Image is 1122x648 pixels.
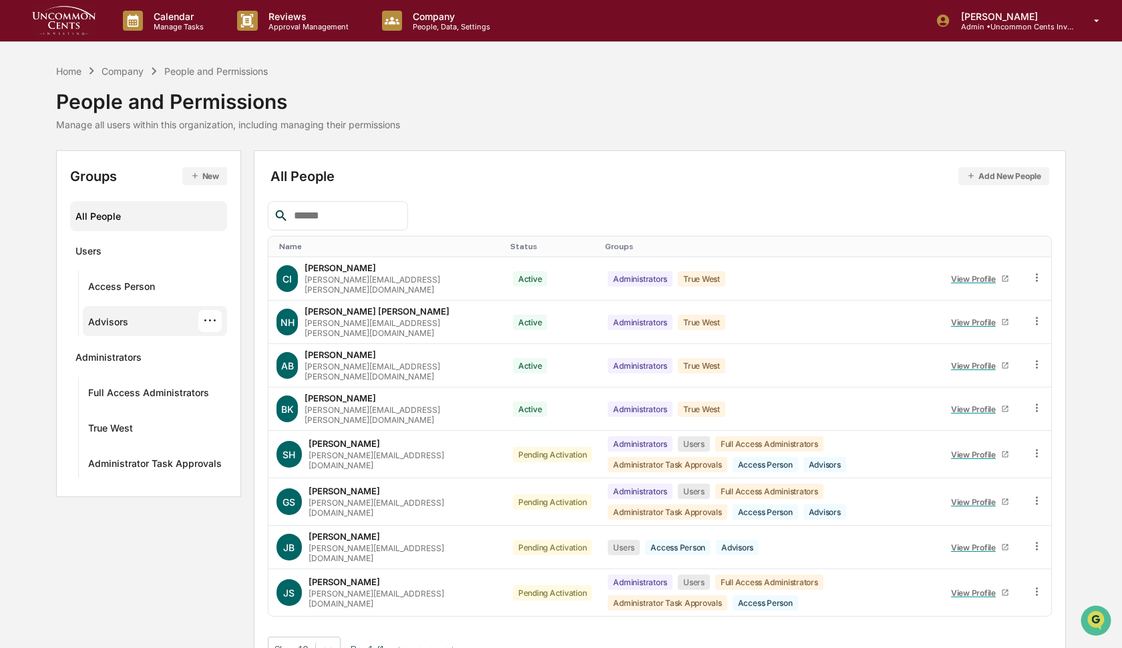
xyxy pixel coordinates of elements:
[45,116,169,126] div: We're available if you need us!
[605,242,932,251] div: Toggle SortBy
[945,444,1014,465] a: View Profile
[13,28,243,49] p: How can we help?
[402,11,497,22] p: Company
[951,361,1001,371] div: View Profile
[258,22,355,31] p: Approval Management
[91,163,171,187] a: 🗄️Attestations
[94,226,162,236] a: Powered byPylon
[608,315,673,330] div: Administrators
[27,168,86,182] span: Preclearance
[281,360,294,371] span: AB
[951,404,1001,414] div: View Profile
[608,504,727,520] div: Administrator Task Approvals
[733,504,798,520] div: Access Person
[305,405,497,425] div: [PERSON_NAME][EMAIL_ADDRESS][PERSON_NAME][DOMAIN_NAME]
[75,245,102,261] div: Users
[56,119,400,130] div: Manage all users within this organization, including managing their permissions
[942,242,1017,251] div: Toggle SortBy
[13,102,37,126] img: 1746055101610-c473b297-6a78-478c-a979-82029cc54cd1
[608,401,673,417] div: Administrators
[803,504,846,520] div: Advisors
[110,168,166,182] span: Attestations
[958,167,1049,185] button: Add New People
[715,436,823,452] div: Full Access Administrators
[678,575,710,590] div: Users
[280,317,295,328] span: NH
[283,496,295,508] span: GS
[513,271,548,287] div: Active
[678,315,725,330] div: True West
[8,188,89,212] a: 🔎Data Lookup
[608,358,673,373] div: Administrators
[951,542,1001,552] div: View Profile
[608,457,727,472] div: Administrator Task Approvals
[402,22,497,31] p: People, Data, Settings
[270,167,1049,185] div: All People
[309,543,497,563] div: [PERSON_NAME][EMAIL_ADDRESS][DOMAIN_NAME]
[182,167,227,185] button: New
[608,436,673,452] div: Administrators
[56,65,81,77] div: Home
[305,263,376,273] div: [PERSON_NAME]
[283,449,295,460] span: SH
[88,316,128,332] div: Advisors
[305,318,497,338] div: [PERSON_NAME][EMAIL_ADDRESS][PERSON_NAME][DOMAIN_NAME]
[88,422,133,438] div: True West
[305,361,497,381] div: [PERSON_NAME][EMAIL_ADDRESS][PERSON_NAME][DOMAIN_NAME]
[198,310,222,332] div: ···
[283,273,292,285] span: CI
[513,358,548,373] div: Active
[133,226,162,236] span: Pylon
[733,457,798,472] div: Access Person
[950,22,1075,31] p: Admin • Uncommon Cents Investing
[258,11,355,22] p: Reviews
[951,450,1001,460] div: View Profile
[88,281,155,297] div: Access Person
[945,583,1014,603] a: View Profile
[143,11,210,22] p: Calendar
[608,575,673,590] div: Administrators
[1033,242,1046,251] div: Toggle SortBy
[608,540,640,555] div: Users
[1079,604,1115,640] iframe: Open customer support
[513,540,592,555] div: Pending Activation
[678,401,725,417] div: True West
[227,106,243,122] button: Start new chat
[951,588,1001,598] div: View Profile
[945,312,1014,333] a: View Profile
[88,458,222,474] div: Administrator Task Approvals
[678,358,725,373] div: True West
[678,271,725,287] div: True West
[56,79,400,114] div: People and Permissions
[608,595,727,611] div: Administrator Task Approvals
[951,497,1001,507] div: View Profile
[309,486,380,496] div: [PERSON_NAME]
[8,163,91,187] a: 🖐️Preclearance
[75,351,142,367] div: Administrators
[510,242,595,251] div: Toggle SortBy
[75,205,222,227] div: All People
[281,403,294,415] span: BK
[608,271,673,287] div: Administrators
[309,450,497,470] div: [PERSON_NAME][EMAIL_ADDRESS][DOMAIN_NAME]
[13,170,24,180] div: 🖐️
[715,484,823,499] div: Full Access Administrators
[945,537,1014,558] a: View Profile
[70,167,227,185] div: Groups
[716,540,759,555] div: Advisors
[678,484,710,499] div: Users
[279,242,500,251] div: Toggle SortBy
[309,531,380,542] div: [PERSON_NAME]
[309,577,380,587] div: [PERSON_NAME]
[88,387,209,403] div: Full Access Administrators
[945,492,1014,512] a: View Profile
[309,498,497,518] div: [PERSON_NAME][EMAIL_ADDRESS][DOMAIN_NAME]
[305,306,449,317] div: [PERSON_NAME] [PERSON_NAME]
[945,269,1014,289] a: View Profile
[305,393,376,403] div: [PERSON_NAME]
[45,102,219,116] div: Start new chat
[803,457,846,472] div: Advisors
[951,317,1001,327] div: View Profile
